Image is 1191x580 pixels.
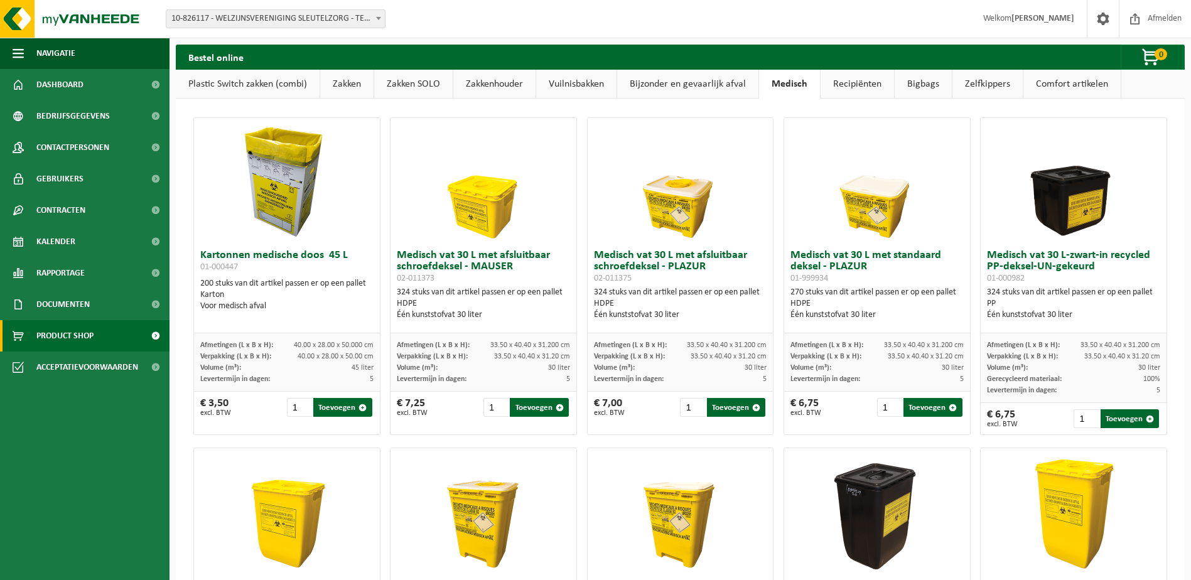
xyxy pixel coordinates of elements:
span: 5 [1156,387,1160,394]
span: Verpakking (L x B x H): [594,353,665,360]
span: Contracten [36,195,85,226]
span: 10-826117 - WELZIJNSVERENIGING SLEUTELZORG - TEMSE [166,9,385,28]
span: Verpakking (L x B x H): [987,353,1058,360]
span: 30 liter [942,364,964,372]
span: excl. BTW [594,409,625,417]
h2: Bestel online [176,45,256,69]
a: Medisch [759,70,820,99]
div: PP [987,298,1160,309]
input: 1 [877,398,902,417]
input: 1 [680,398,705,417]
span: 33.50 x 40.40 x 31.20 cm [691,353,767,360]
input: 1 [483,398,509,417]
span: Volume (m³): [200,364,241,372]
div: € 6,75 [987,409,1018,428]
span: Gebruikers [36,163,84,195]
span: Bedrijfsgegevens [36,100,110,132]
span: Afmetingen (L x B x H): [987,341,1060,349]
img: 01-000979 [814,448,940,574]
div: € 3,50 [200,398,231,417]
span: Levertermijn in dagen: [987,387,1057,394]
div: 270 stuks van dit artikel passen er op een pallet [790,287,964,321]
span: Volume (m³): [594,364,635,372]
span: Rapportage [36,257,85,289]
span: Product Shop [36,320,94,352]
span: Volume (m³): [397,364,438,372]
span: Navigatie [36,38,75,69]
span: 02-011375 [594,274,632,283]
span: 33.50 x 40.40 x 31.200 cm [687,341,767,349]
div: 324 stuks van dit artikel passen er op een pallet [397,287,570,321]
h3: Medisch vat 30 L met afsluitbaar schroefdeksel - PLAZUR [594,250,767,284]
span: Dashboard [36,69,84,100]
h3: Medisch vat 30 L-zwart-in recycled PP-deksel-UN-gekeurd [987,250,1160,284]
div: Één kunststofvat 30 liter [397,309,570,321]
a: Comfort artikelen [1023,70,1121,99]
span: 45 liter [352,364,374,372]
span: excl. BTW [790,409,821,417]
button: Toevoegen [903,398,962,417]
input: 1 [287,398,312,417]
span: 40.00 x 28.00 x 50.00 cm [298,353,374,360]
span: Verpakking (L x B x H): [790,353,861,360]
img: 01-000982 [1011,118,1136,244]
div: HDPE [594,298,767,309]
a: Zelfkippers [952,70,1023,99]
span: 33.50 x 40.40 x 31.20 cm [494,353,570,360]
span: Levertermijn in dagen: [397,375,466,383]
span: 33.50 x 40.40 x 31.200 cm [1081,341,1160,349]
span: 30 liter [745,364,767,372]
img: 02-011375 [617,118,743,244]
a: Recipiënten [821,70,894,99]
img: 01-999934 [814,118,940,244]
span: Afmetingen (L x B x H): [200,341,273,349]
span: 33.50 x 40.40 x 31.20 cm [1084,353,1160,360]
span: Levertermijn in dagen: [200,375,270,383]
span: 30 liter [548,364,570,372]
a: Bigbags [895,70,952,99]
span: Kalender [36,226,75,257]
img: 01-000447 [224,118,350,244]
a: Vuilnisbakken [536,70,617,99]
span: Levertermijn in dagen: [790,375,860,383]
span: 01-999934 [790,274,828,283]
button: Toevoegen [1101,409,1159,428]
span: excl. BTW [397,409,428,417]
span: Afmetingen (L x B x H): [594,341,667,349]
span: 02-011373 [397,274,434,283]
span: 5 [566,375,570,383]
a: Zakkenhouder [453,70,536,99]
span: Afmetingen (L x B x H): [397,341,470,349]
span: 33.50 x 40.40 x 31.200 cm [490,341,570,349]
a: Bijzonder en gevaarlijk afval [617,70,758,99]
a: Zakken [320,70,374,99]
img: 02-011376 [1011,448,1136,574]
div: € 7,00 [594,398,625,417]
div: Één kunststofvat 30 liter [987,309,1160,321]
span: 5 [960,375,964,383]
button: 0 [1121,45,1183,70]
span: Afmetingen (L x B x H): [790,341,863,349]
div: € 6,75 [790,398,821,417]
img: 02-011377 [421,448,546,574]
span: 33.50 x 40.40 x 31.20 cm [888,353,964,360]
div: Voor medisch afval [200,301,374,312]
span: 40.00 x 28.00 x 50.000 cm [294,341,374,349]
div: HDPE [397,298,570,309]
span: Contactpersonen [36,132,109,163]
span: excl. BTW [200,409,231,417]
span: 100% [1143,375,1160,383]
img: 02-011373 [421,118,546,244]
span: 5 [370,375,374,383]
div: 324 stuks van dit artikel passen er op een pallet [987,287,1160,321]
strong: [PERSON_NAME] [1011,14,1074,23]
h3: Medisch vat 30 L met afsluitbaar schroefdeksel - MAUSER [397,250,570,284]
button: Toevoegen [707,398,765,417]
a: Zakken SOLO [374,70,453,99]
span: 0 [1155,48,1167,60]
div: 200 stuks van dit artikel passen er op een pallet [200,278,374,312]
img: 02-011378 [224,448,350,574]
input: 1 [1074,409,1099,428]
button: Toevoegen [510,398,568,417]
span: 01-000447 [200,262,238,272]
